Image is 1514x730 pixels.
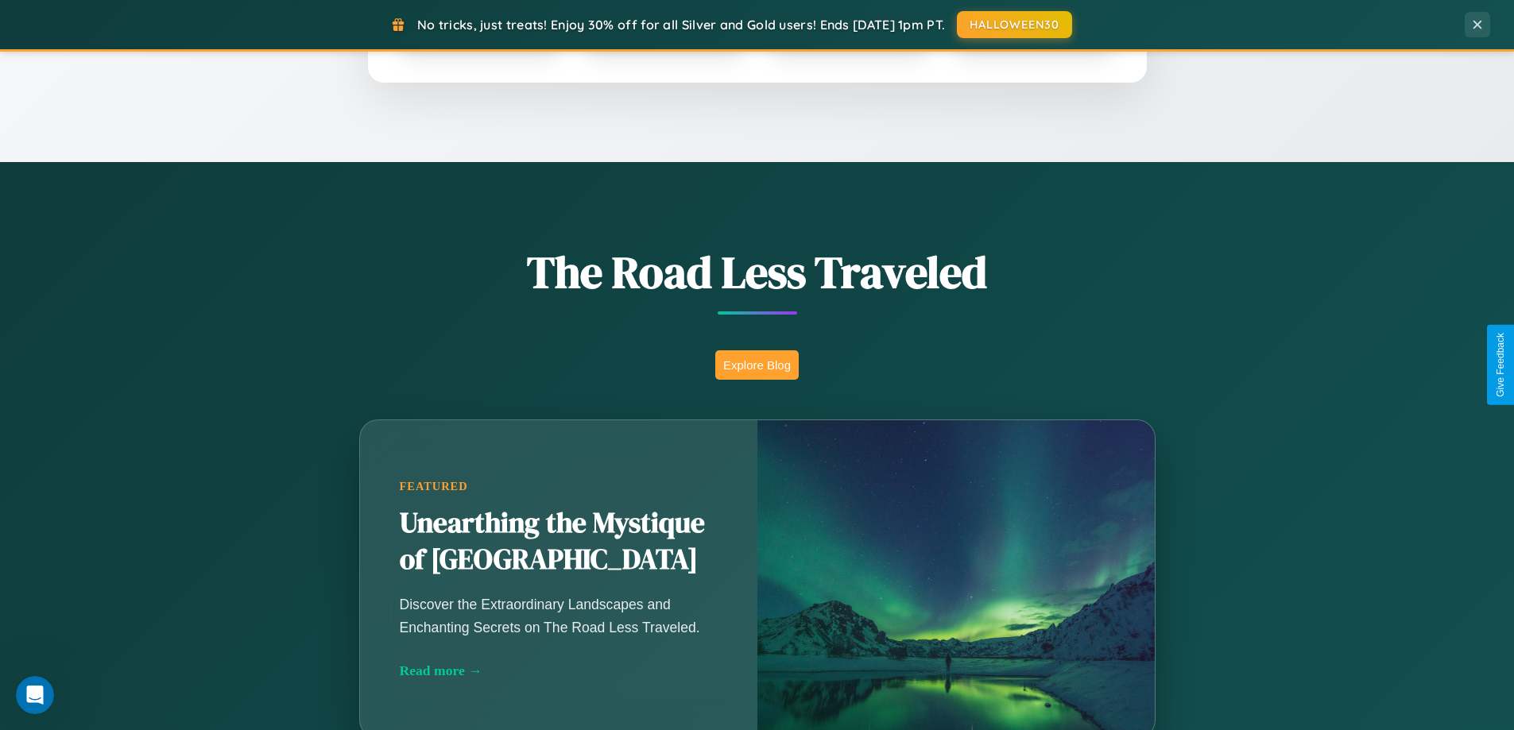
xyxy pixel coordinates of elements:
h1: The Road Less Traveled [281,241,1234,303]
div: Give Feedback [1495,333,1506,397]
div: Featured [400,480,718,493]
span: No tricks, just treats! Enjoy 30% off for all Silver and Gold users! Ends [DATE] 1pm PT. [417,17,945,33]
div: Read more → [400,662,718,679]
p: Discover the Extraordinary Landscapes and Enchanting Secrets on The Road Less Traveled. [400,593,718,638]
button: Explore Blog [715,350,799,380]
iframe: Intercom live chat [16,676,54,714]
button: HALLOWEEN30 [957,11,1072,38]
h2: Unearthing the Mystique of [GEOGRAPHIC_DATA] [400,505,718,578]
